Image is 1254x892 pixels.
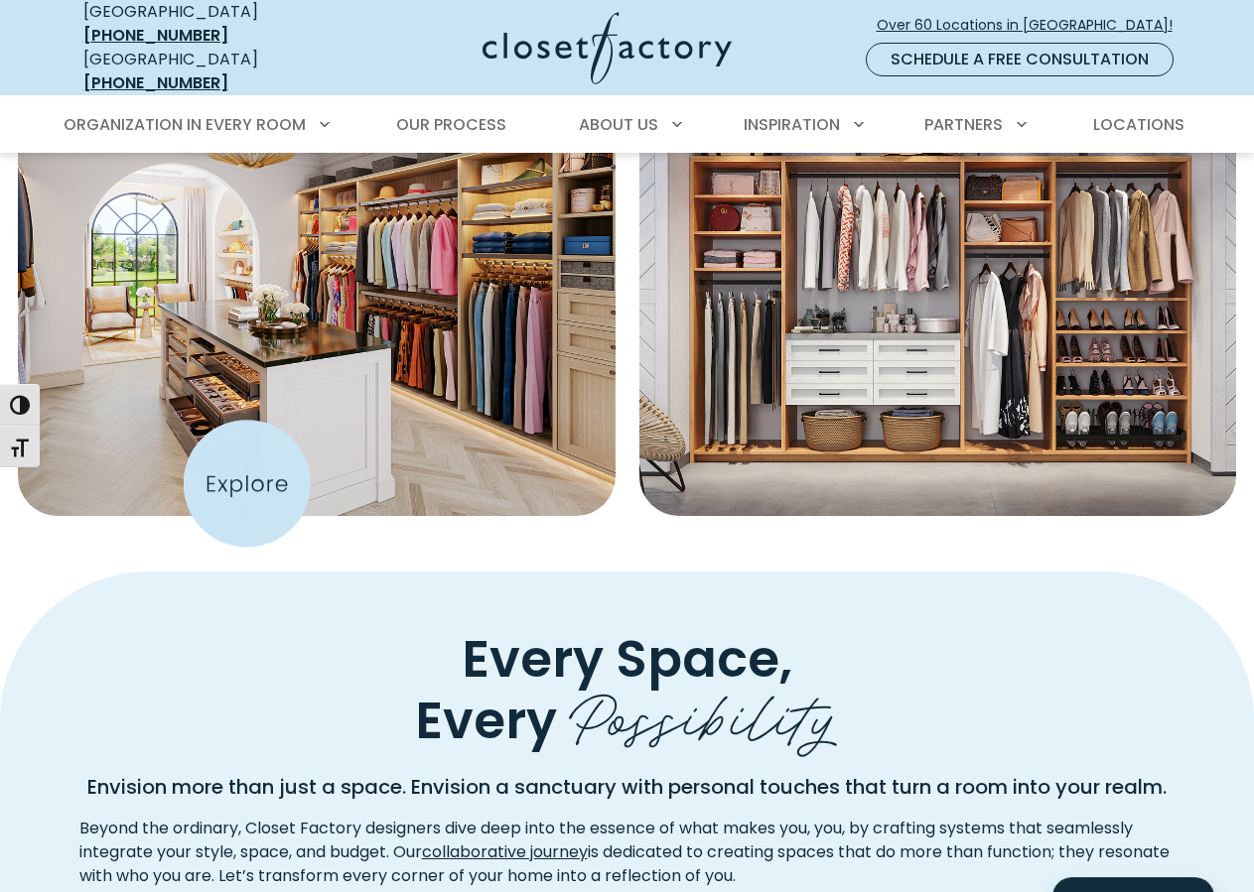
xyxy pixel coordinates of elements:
a: [PHONE_NUMBER] [83,71,228,94]
span: Inspiration [744,113,840,136]
span: Every [415,686,557,757]
span: Partners [924,113,1003,136]
img: Reach-in closet [639,47,1237,516]
span: Our Process [396,113,506,136]
span: Possibility [569,664,840,759]
span: About Us [579,113,658,136]
span: Organization in Every Room [64,113,306,136]
span: Every Space, [462,624,792,696]
a: Schedule a Free Consultation [866,43,1174,76]
div: [GEOGRAPHIC_DATA] [83,48,327,95]
span: Over 60 Locations in [GEOGRAPHIC_DATA]! [877,15,1188,36]
nav: Primary Menu [50,97,1205,153]
a: [PHONE_NUMBER] [83,24,228,47]
a: collaborative journey [422,840,588,863]
a: Over 60 Locations in [GEOGRAPHIC_DATA]! [876,8,1189,43]
strong: Envision more than just a space. Envision a sanctuary with personal touches that turn a room into... [87,773,1167,801]
a: Reach-In Closets Reach-in closet [639,15,1237,516]
img: Closet Factory Logo [483,12,732,84]
a: Walk-In Closets Walk-in closet with island [18,15,616,516]
span: Locations [1093,113,1184,136]
p: Beyond the ordinary, Closet Factory designers dive deep into the essence of what makes you, you, ... [79,817,1176,888]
